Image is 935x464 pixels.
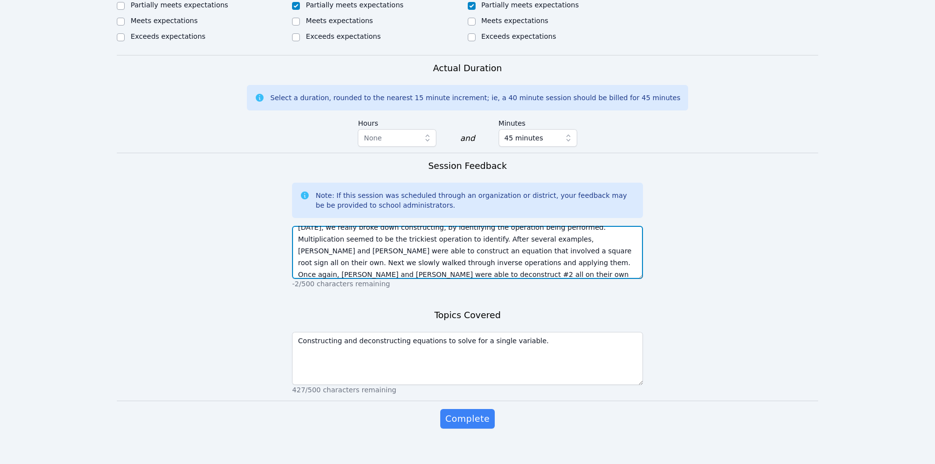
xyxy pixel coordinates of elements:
[306,17,373,25] label: Meets expectations
[428,159,507,173] h3: Session Feedback
[292,332,642,385] textarea: Constructing and deconstructing equations to solve for a single variable.
[358,114,436,129] label: Hours
[481,32,556,40] label: Exceeds expectations
[292,226,642,279] textarea: [DATE], we really broke down constructing, by identifying the operation being performed. Multipli...
[292,385,642,395] p: 427/500 characters remaining
[445,412,489,426] span: Complete
[481,17,549,25] label: Meets expectations
[434,308,501,322] h3: Topics Covered
[481,1,579,9] label: Partially meets expectations
[131,1,228,9] label: Partially meets expectations
[306,32,380,40] label: Exceeds expectations
[358,129,436,147] button: None
[499,129,577,147] button: 45 minutes
[292,279,642,289] p: -2/500 characters remaining
[440,409,494,429] button: Complete
[131,32,205,40] label: Exceeds expectations
[364,134,382,142] span: None
[499,114,577,129] label: Minutes
[131,17,198,25] label: Meets expectations
[505,132,543,144] span: 45 minutes
[306,1,403,9] label: Partially meets expectations
[460,133,475,144] div: and
[316,191,635,210] div: Note: If this session was scheduled through an organization or district, your feedback may be be ...
[270,93,680,103] div: Select a duration, rounded to the nearest 15 minute increment; ie, a 40 minute session should be ...
[433,61,502,75] h3: Actual Duration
